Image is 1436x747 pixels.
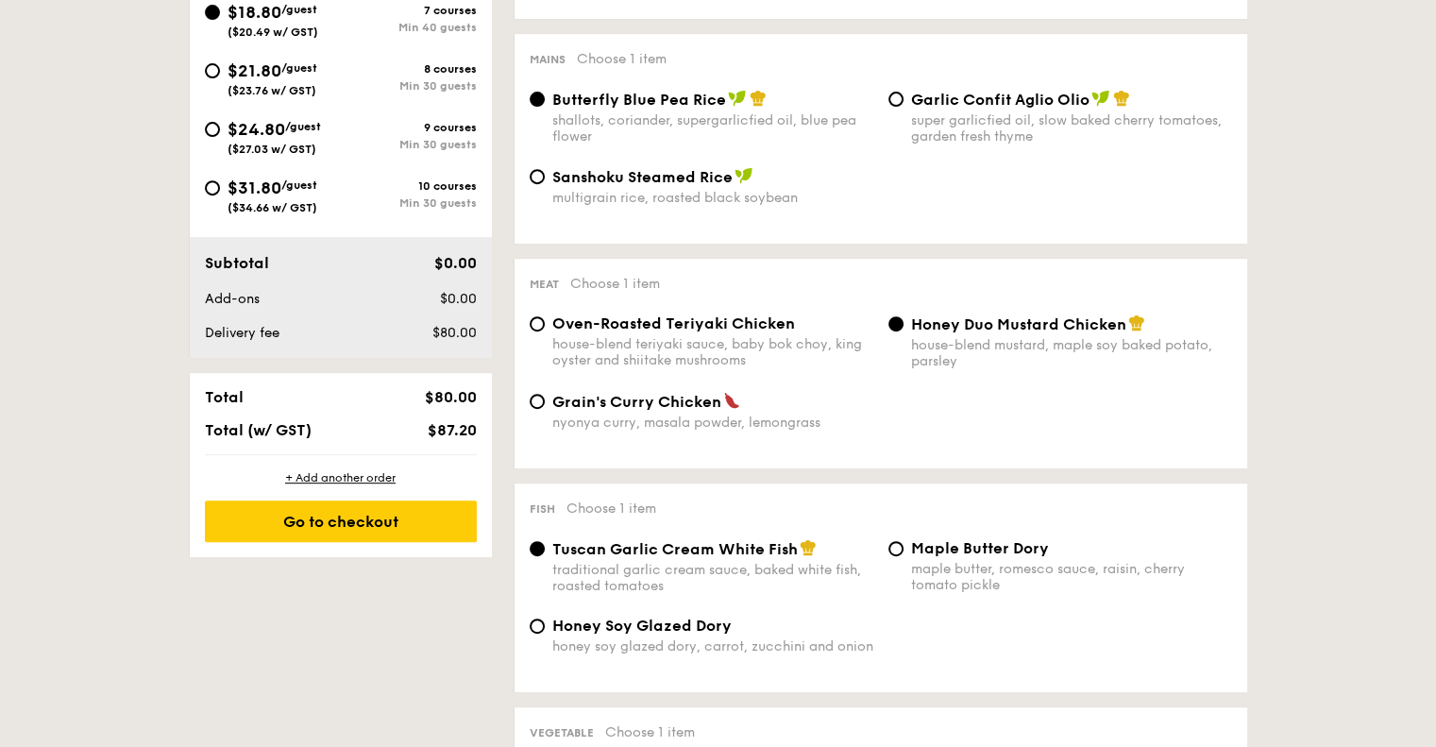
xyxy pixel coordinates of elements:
span: Choose 1 item [605,724,695,740]
div: + Add another order [205,470,477,485]
div: 8 courses [341,62,477,76]
div: maple butter, romesco sauce, raisin, cherry tomato pickle [911,561,1232,593]
span: ($27.03 w/ GST) [228,143,316,156]
img: icon-chef-hat.a58ddaea.svg [750,90,767,107]
div: super garlicfied oil, slow baked cherry tomatoes, garden fresh thyme [911,112,1232,144]
div: multigrain rice, roasted black soybean [552,190,873,206]
input: Grain's Curry Chickennyonya curry, masala powder, lemongrass [530,394,545,409]
div: honey soy glazed dory, carrot, zucchini and onion [552,638,873,654]
span: Meat [530,278,559,291]
div: Min 40 guests [341,21,477,34]
span: $87.20 [427,421,476,439]
div: 9 courses [341,121,477,134]
div: 10 courses [341,179,477,193]
img: icon-vegan.f8ff3823.svg [728,90,747,107]
input: Honey Duo Mustard Chickenhouse-blend mustard, maple soy baked potato, parsley [888,316,904,331]
div: house-blend mustard, maple soy baked potato, parsley [911,337,1232,369]
span: Oven-Roasted Teriyaki Chicken [552,314,795,332]
div: Min 30 guests [341,138,477,151]
span: Choose 1 item [577,51,667,67]
input: Honey Soy Glazed Doryhoney soy glazed dory, carrot, zucchini and onion [530,619,545,634]
input: Maple Butter Dorymaple butter, romesco sauce, raisin, cherry tomato pickle [888,541,904,556]
img: icon-vegan.f8ff3823.svg [735,167,753,184]
span: Total (w/ GST) [205,421,312,439]
span: $31.80 [228,178,281,198]
span: Grain's Curry Chicken [552,393,721,411]
span: Choose 1 item [566,501,656,517]
span: Maple Butter Dory [911,539,1049,557]
input: Garlic Confit Aglio Oliosuper garlicfied oil, slow baked cherry tomatoes, garden fresh thyme [888,92,904,107]
input: $21.80/guest($23.76 w/ GST)8 coursesMin 30 guests [205,63,220,78]
span: Sanshoku Steamed Rice [552,168,733,186]
span: /guest [281,61,317,75]
span: $80.00 [424,388,476,406]
span: Mains [530,53,566,66]
span: $18.80 [228,2,281,23]
span: Tuscan Garlic Cream White Fish [552,540,798,558]
input: $18.80/guest($20.49 w/ GST)7 coursesMin 40 guests [205,5,220,20]
span: Choose 1 item [570,276,660,292]
img: icon-vegan.f8ff3823.svg [1091,90,1110,107]
input: Tuscan Garlic Cream White Fishtraditional garlic cream sauce, baked white fish, roasted tomatoes [530,541,545,556]
span: $0.00 [433,254,476,272]
input: Oven-Roasted Teriyaki Chickenhouse-blend teriyaki sauce, baby bok choy, king oyster and shiitake ... [530,316,545,331]
input: $24.80/guest($27.03 w/ GST)9 coursesMin 30 guests [205,122,220,137]
span: $21.80 [228,60,281,81]
span: Vegetable [530,726,594,739]
span: Add-ons [205,291,260,307]
div: Min 30 guests [341,79,477,93]
span: Garlic Confit Aglio Olio [911,91,1090,109]
img: icon-spicy.37a8142b.svg [723,392,740,409]
div: Go to checkout [205,501,477,542]
input: Sanshoku Steamed Ricemultigrain rice, roasted black soybean [530,169,545,184]
div: house-blend teriyaki sauce, baby bok choy, king oyster and shiitake mushrooms [552,336,873,368]
div: Min 30 guests [341,196,477,210]
div: shallots, coriander, supergarlicfied oil, blue pea flower [552,112,873,144]
img: icon-chef-hat.a58ddaea.svg [1113,90,1130,107]
span: ($20.49 w/ GST) [228,25,318,39]
input: $31.80/guest($34.66 w/ GST)10 coursesMin 30 guests [205,180,220,195]
span: $0.00 [439,291,476,307]
span: ($23.76 w/ GST) [228,84,316,97]
span: /guest [281,178,317,192]
span: /guest [281,3,317,16]
span: ($34.66 w/ GST) [228,201,317,214]
span: Honey Duo Mustard Chicken [911,315,1126,333]
div: traditional garlic cream sauce, baked white fish, roasted tomatoes [552,562,873,594]
img: icon-chef-hat.a58ddaea.svg [800,539,817,556]
div: nyonya curry, masala powder, lemongrass [552,415,873,431]
span: Total [205,388,244,406]
span: Delivery fee [205,325,279,341]
input: Butterfly Blue Pea Riceshallots, coriander, supergarlicfied oil, blue pea flower [530,92,545,107]
span: Butterfly Blue Pea Rice [552,91,726,109]
span: Fish [530,502,555,516]
span: Honey Soy Glazed Dory [552,617,732,635]
span: $80.00 [431,325,476,341]
span: $24.80 [228,119,285,140]
img: icon-chef-hat.a58ddaea.svg [1128,314,1145,331]
span: Subtotal [205,254,269,272]
div: 7 courses [341,4,477,17]
span: /guest [285,120,321,133]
